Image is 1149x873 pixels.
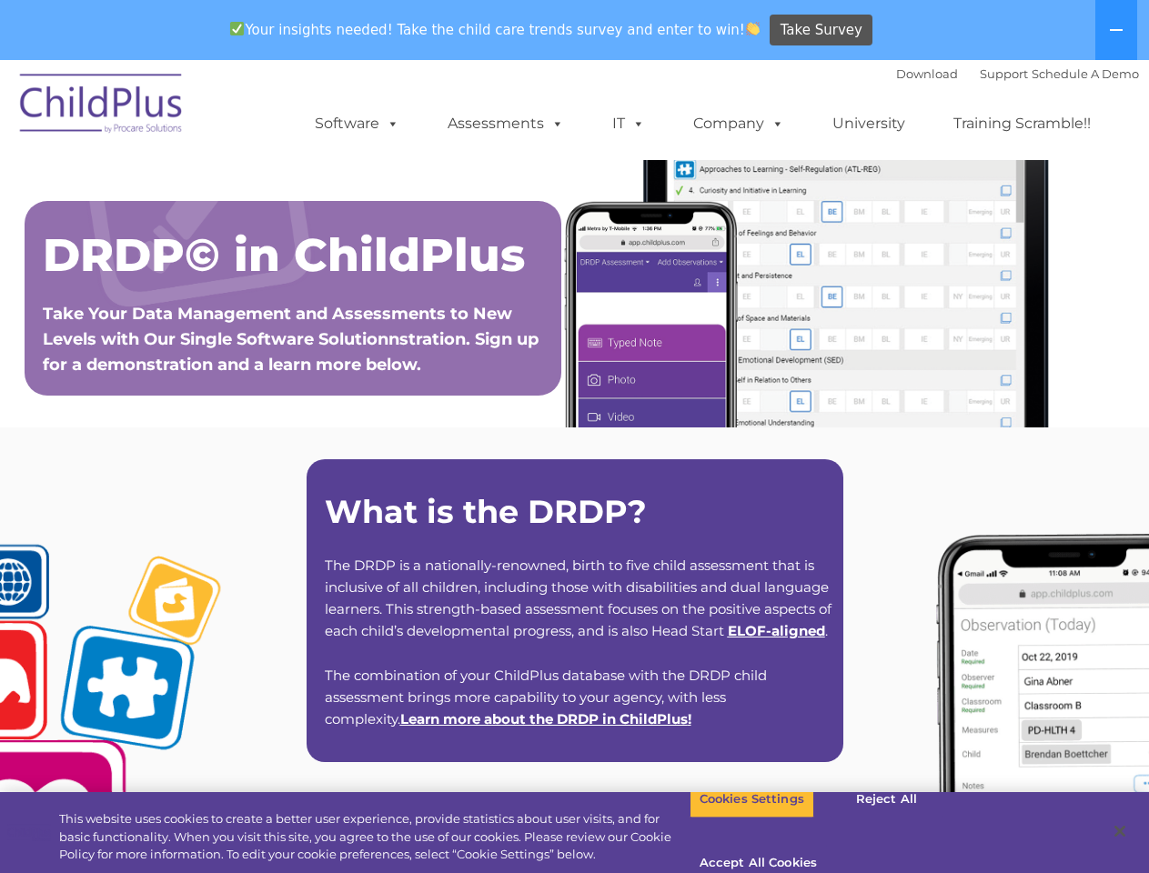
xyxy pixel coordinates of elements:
[690,780,814,818] button: Cookies Settings
[728,622,825,639] a: ELOF-aligned
[1100,811,1140,851] button: Close
[43,304,539,375] span: Take Your Data Management and Assessments to New Levels with Our Single Software Solutionnstratio...
[400,710,688,727] a: Learn more about the DRDP in ChildPlus
[59,810,690,864] div: This website uses cookies to create a better user experience, provide statistics about user visit...
[896,66,958,81] a: Download
[746,22,760,35] img: 👏
[325,557,832,639] span: The DRDP is a nationally-renowned, birth to five child assessment that is inclusive of all childr...
[781,15,862,46] span: Take Survey
[830,780,943,818] button: Reject All
[675,105,802,142] a: Company
[230,22,244,35] img: ✅
[223,12,768,47] span: Your insights needed! Take the child care trends survey and enter to win!
[1032,66,1139,81] a: Schedule A Demo
[43,227,525,283] span: DRDP© in ChildPlus
[400,710,691,727] span: !
[980,66,1028,81] a: Support
[594,105,663,142] a: IT
[770,15,872,46] a: Take Survey
[325,667,767,727] span: The combination of your ChildPlus database with the DRDP child assessment brings more capability ...
[429,105,582,142] a: Assessments
[11,61,193,152] img: ChildPlus by Procare Solutions
[896,66,1139,81] font: |
[935,105,1109,142] a: Training Scramble!!
[814,105,923,142] a: University
[297,105,418,142] a: Software
[325,492,647,531] strong: What is the DRDP?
